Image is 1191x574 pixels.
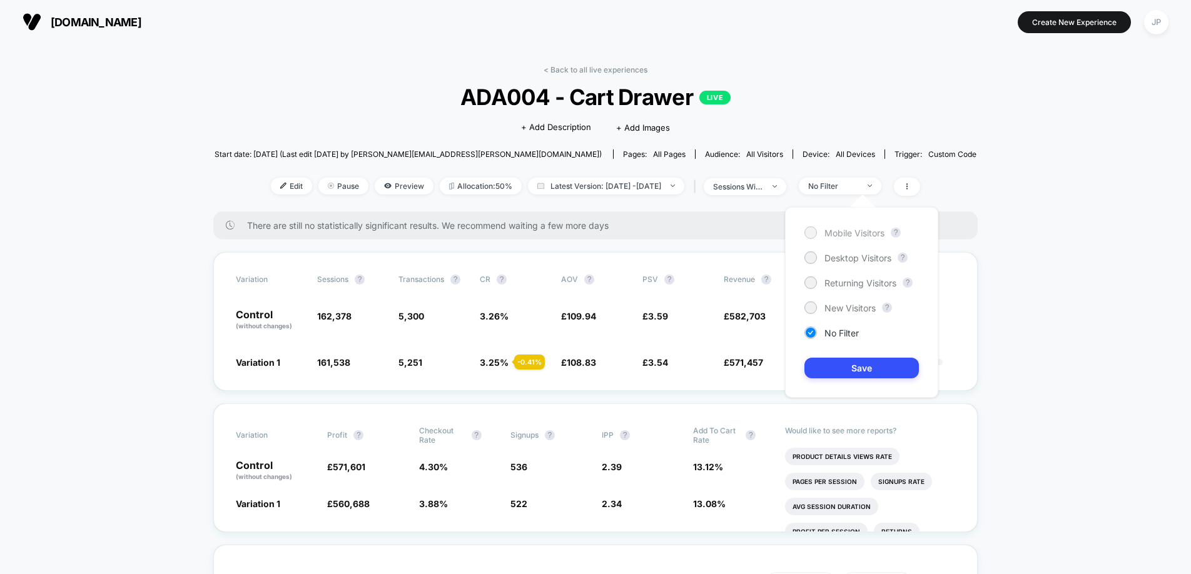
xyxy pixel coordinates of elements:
span: Start date: [DATE] (Last edit [DATE] by [PERSON_NAME][EMAIL_ADDRESS][PERSON_NAME][DOMAIN_NAME]) [215,149,602,159]
li: Product Details Views Rate [785,448,900,465]
span: Latest Version: [DATE] - [DATE] [528,178,684,194]
span: Custom Code [928,149,976,159]
span: New Visitors [824,303,876,313]
div: sessions with impression [713,182,763,191]
span: 5,300 [398,311,424,321]
span: All Visitors [746,149,783,159]
button: ? [472,430,482,440]
span: Revenue [724,274,755,284]
span: 162,378 [317,311,352,321]
p: LIVE [699,91,731,104]
button: ? [353,430,363,440]
button: ? [903,278,913,288]
p: Would like to see more reports? [785,426,956,435]
a: < Back to all live experiences [544,65,647,74]
span: | [691,178,704,196]
span: Mobile Visitors [824,228,884,238]
button: ? [545,430,555,440]
button: [DOMAIN_NAME] [19,12,145,32]
span: 13.08 % [693,498,726,509]
button: Create New Experience [1018,11,1131,33]
span: £ [642,357,668,368]
span: Profit [327,430,347,440]
img: end [671,184,675,187]
button: ? [497,274,507,284]
p: Control [236,460,315,481]
li: Returns [874,523,920,540]
span: £ [561,357,596,368]
span: No Filter [824,328,859,338]
span: Variation 1 [236,357,280,368]
span: ADA004 - Cart Drawer [253,84,938,110]
span: 536 [510,461,527,472]
span: 108.83 [567,357,596,368]
span: There are still no statistically significant results. We recommend waiting a few more days [247,220,953,231]
span: 3.26 % [480,311,509,321]
span: 4.30 % [419,461,448,472]
span: Transactions [398,274,444,284]
span: Allocation: 50% [440,178,522,194]
img: edit [280,183,286,189]
li: Avg Session Duration [785,498,878,515]
span: 560,688 [333,498,370,509]
span: £ [327,461,365,472]
span: Desktop Visitors [824,253,891,263]
span: Signups [510,430,539,440]
span: £ [327,498,370,509]
span: Checkout Rate [419,426,465,445]
span: 3.25 % [480,357,509,368]
span: Device: [793,149,884,159]
div: Audience: [705,149,783,159]
button: ? [664,274,674,284]
li: Profit Per Session [785,523,868,540]
span: AOV [561,274,578,284]
span: CR [480,274,490,284]
span: 5,251 [398,357,422,368]
span: 2.39 [602,461,622,472]
span: IPP [602,430,614,440]
span: 582,703 [729,311,766,321]
span: Variation 1 [236,498,280,509]
span: Variation [236,274,305,284]
button: ? [761,274,771,284]
button: JP [1140,9,1172,35]
span: (without changes) [236,322,292,330]
span: + Add Description [521,121,591,134]
div: Trigger: [895,149,976,159]
span: £ [724,311,766,321]
span: 13.12 % [693,461,723,472]
span: 571,601 [333,461,365,472]
span: 2.34 [602,498,622,509]
div: No Filter [808,181,858,191]
span: £ [561,311,596,321]
span: all pages [653,149,686,159]
li: Signups Rate [871,473,932,490]
span: £ [724,357,763,368]
img: Visually logo [23,13,41,31]
span: Pause [318,178,368,194]
button: ? [620,430,630,440]
li: Pages Per Session [785,473,864,490]
span: (without changes) [236,473,292,480]
p: Control [236,310,305,331]
button: ? [450,274,460,284]
span: 571,457 [729,357,763,368]
span: PSV [642,274,658,284]
img: rebalance [449,183,454,189]
span: Variation [236,426,305,445]
button: ? [355,274,365,284]
button: ? [891,228,901,238]
span: 3.59 [648,311,668,321]
img: end [328,183,334,189]
span: 522 [510,498,527,509]
span: £ [642,311,668,321]
img: end [773,185,777,188]
button: ? [898,253,908,263]
button: Save [804,358,919,378]
div: Pages: [623,149,686,159]
span: 3.88 % [419,498,448,509]
img: calendar [537,183,544,189]
span: Add To Cart Rate [693,426,739,445]
span: Preview [375,178,433,194]
span: all devices [836,149,875,159]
